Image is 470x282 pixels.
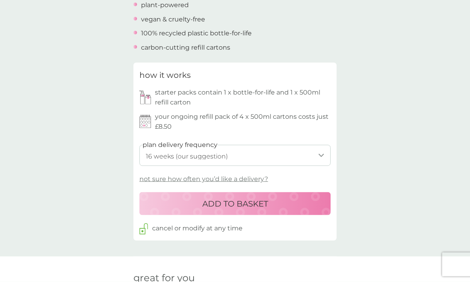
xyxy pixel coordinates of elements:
h3: how it works [139,69,191,81]
label: plan delivery frequency [143,140,217,150]
p: 100% recycled plastic bottle-for-life [141,28,252,39]
p: vegan & cruelty-free [141,14,205,25]
button: ADD TO BASKET [139,192,331,215]
p: carbon-cutting refill cartons [141,42,230,53]
p: starter packs contain 1 x bottle-for-life and 1 x 500ml refill carton [155,87,331,108]
p: ADD TO BASKET [202,197,268,210]
p: your ongoing refill pack of 4 x 500ml cartons costs just £8.50 [155,112,331,132]
p: not sure how often you’d like a delivery? [139,174,268,184]
p: cancel or modify at any time [152,223,243,234]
